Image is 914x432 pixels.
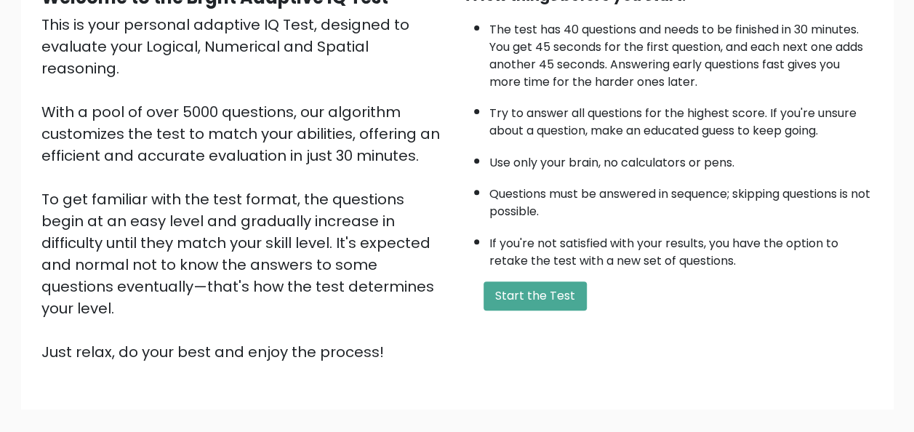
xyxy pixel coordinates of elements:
li: Use only your brain, no calculators or pens. [489,147,873,172]
li: If you're not satisfied with your results, you have the option to retake the test with a new set ... [489,228,873,270]
div: This is your personal adaptive IQ Test, designed to evaluate your Logical, Numerical and Spatial ... [41,14,449,363]
li: Try to answer all questions for the highest score. If you're unsure about a question, make an edu... [489,97,873,140]
li: Questions must be answered in sequence; skipping questions is not possible. [489,178,873,220]
li: The test has 40 questions and needs to be finished in 30 minutes. You get 45 seconds for the firs... [489,14,873,91]
button: Start the Test [484,281,587,311]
